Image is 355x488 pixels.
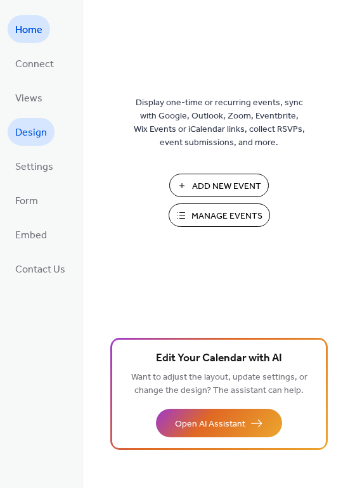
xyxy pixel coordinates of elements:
button: Manage Events [169,203,270,227]
span: Manage Events [191,210,262,223]
a: Settings [8,152,61,180]
span: Design [15,123,47,143]
span: Want to adjust the layout, update settings, or change the design? The assistant can help. [131,369,307,399]
a: Connect [8,49,61,77]
span: Home [15,20,42,41]
button: Add New Event [169,174,269,197]
a: Embed [8,221,55,248]
a: Home [8,15,50,43]
span: Edit Your Calendar with AI [156,350,282,368]
a: Views [8,84,50,112]
span: Contact Us [15,260,65,280]
span: Embed [15,226,47,246]
span: Add New Event [192,180,261,193]
span: Connect [15,55,54,75]
span: Views [15,89,42,109]
span: Display one-time or recurring events, sync with Google, Outlook, Zoom, Eventbrite, Wix Events or ... [134,96,305,150]
span: Form [15,191,38,212]
a: Design [8,118,55,146]
span: Settings [15,157,53,177]
a: Form [8,186,46,214]
a: Contact Us [8,255,73,283]
span: Open AI Assistant [175,418,245,431]
button: Open AI Assistant [156,409,282,437]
